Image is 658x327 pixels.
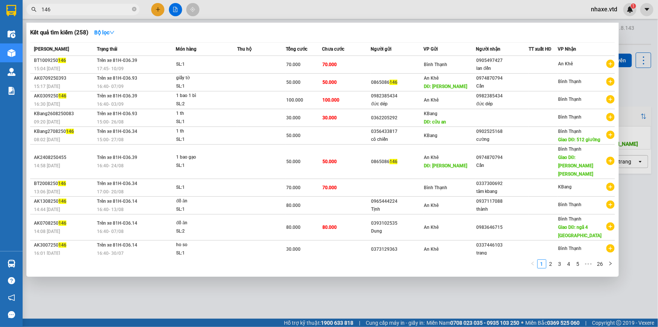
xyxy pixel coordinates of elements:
span: An Khê [424,97,439,103]
a: 3 [556,260,564,268]
span: 146 [58,242,66,248]
div: 1 bao 1 bì [176,92,233,100]
span: 16:40 - 07/09 [97,84,124,89]
span: KBang [558,184,572,190]
span: right [608,261,613,266]
div: 0902525168 [476,128,528,136]
span: 80.000 [323,225,337,230]
button: left [528,259,537,268]
button: right [606,259,615,268]
span: Bình Thạnh [424,62,447,67]
span: plus-circle [606,60,615,68]
span: Bình Thạnh [558,79,581,84]
div: 1 th [176,110,233,118]
div: cường [476,136,528,143]
a: 1 [538,260,546,268]
div: 0982385434 [476,92,528,100]
div: SL: 1 [176,162,233,170]
span: 100.000 [323,97,340,103]
span: 146 [58,221,66,226]
div: đức dép [476,100,528,108]
div: 0865086 [371,79,423,86]
h3: Kết quả tìm kiếm ( 258 ) [30,29,88,37]
div: giấy tờ [176,74,233,82]
span: 50.000 [323,159,337,164]
span: 30.000 [323,115,337,120]
span: Giao DĐ: [PERSON_NAME] [PERSON_NAME] [558,155,593,177]
span: plus-circle [606,113,615,121]
span: 70.000 [323,185,337,190]
span: Bình Thạnh [558,147,581,152]
span: ••• [583,259,595,268]
span: 15:00 - 26/08 [97,119,124,125]
span: 17:45 - 10/09 [97,66,124,71]
span: 146 [66,129,74,134]
span: plus-circle [606,157,615,165]
div: 0356433817 [371,128,423,136]
span: 70.000 [286,62,301,67]
span: plus-circle [606,77,615,86]
span: 30.000 [286,247,301,252]
span: 15:00 - 27/08 [97,137,124,142]
span: 13:06 [DATE] [34,189,60,194]
span: Bình Thạnh [558,216,581,222]
span: VP Nhận [558,46,576,52]
a: 2 [547,260,555,268]
div: 0865086 [371,158,423,166]
span: An Khê [424,225,439,230]
span: 50.000 [286,159,301,164]
div: đồ ăn [176,219,233,227]
span: 50.000 [323,80,337,85]
span: 16:40 - 07/08 [97,229,124,234]
div: 1 th [176,127,233,136]
div: SL: 1 [176,82,233,91]
span: Bình Thạnh [558,129,581,134]
span: message [8,311,15,318]
div: Dung [371,227,423,235]
div: trang [476,249,528,257]
span: 70.000 [286,185,301,190]
div: 0982385434 [371,92,423,100]
div: đồ ăn [176,197,233,205]
span: Tổng cước [286,46,307,52]
span: close-circle [132,7,137,11]
span: Bình Thạnh [558,114,581,120]
span: 146 [58,199,66,204]
span: An Khê [424,203,439,208]
div: cô chiến [371,136,423,143]
div: SL: 1 [176,136,233,144]
span: 14:08 [DATE] [34,229,60,234]
div: 0337300692 [476,180,528,188]
span: 15:04 [DATE] [34,66,60,71]
span: 16:40 - 24/08 [97,163,124,168]
span: 30.000 [286,115,301,120]
span: 50.000 [286,133,301,138]
span: DĐ: [PERSON_NAME] [424,84,468,89]
span: Bình Thạnh [558,246,581,251]
div: 0983646715 [476,224,528,231]
span: Trên xe 81H-036.93 [97,76,137,81]
div: BT1009250 [34,57,95,65]
div: 1 bao gạo [176,153,233,162]
span: Bình Thạnh [424,185,447,190]
span: 100.000 [286,97,303,103]
span: Trên xe 81H-036.34 [97,181,137,186]
div: 0905497427 [476,57,528,65]
img: logo-vxr [6,5,16,16]
span: [PERSON_NAME] [34,46,69,52]
span: 16:30 [DATE] [34,102,60,107]
span: 80.000 [286,203,301,208]
li: 5 [574,259,583,268]
span: plus-circle [606,201,615,209]
span: 146 [390,159,397,164]
div: SL: 2 [176,227,233,236]
span: Giao DĐ: ngã 4 [GEOGRAPHIC_DATA] [558,225,601,238]
a: 5 [574,260,582,268]
span: plus-circle [606,222,615,231]
span: 16:40 - 03/09 [97,102,124,107]
span: 146 [390,80,397,85]
div: Cần [476,82,528,90]
li: 4 [564,259,574,268]
li: Next Page [606,259,615,268]
span: plus-circle [606,95,615,103]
